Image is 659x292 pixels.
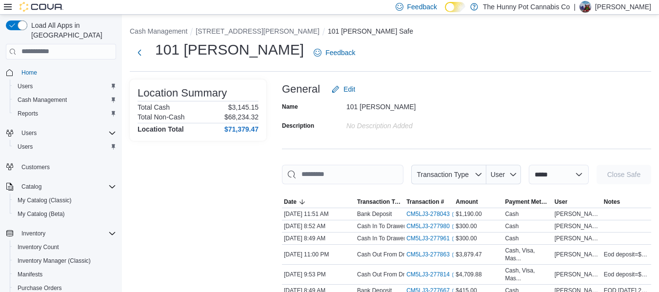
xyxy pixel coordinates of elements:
[357,251,447,258] p: Cash Out From Drawer (Drawer 3)
[10,268,120,281] button: Manifests
[130,27,187,35] button: Cash Management
[555,271,600,278] span: [PERSON_NAME]
[14,269,46,280] a: Manifests
[452,252,458,258] svg: External link
[10,140,120,154] button: Users
[604,198,620,206] span: Notes
[555,198,568,206] span: User
[417,171,469,178] span: Transaction Type
[555,234,600,242] span: [PERSON_NAME]
[406,222,458,230] a: CM5LJ3-277980External link
[10,79,120,93] button: Users
[138,103,170,111] h6: Total Cash
[18,127,40,139] button: Users
[503,196,552,208] button: Payment Methods
[21,69,37,77] span: Home
[328,79,359,99] button: Edit
[602,196,651,208] button: Notes
[282,249,355,260] div: [DATE] 11:00 PM
[555,210,600,218] span: [PERSON_NAME]
[14,195,116,206] span: My Catalog (Classic)
[411,165,486,184] button: Transaction Type
[505,247,550,262] div: Cash, Visa, Mas...
[18,160,116,173] span: Customers
[553,196,602,208] button: User
[196,27,320,35] button: [STREET_ADDRESS][PERSON_NAME]
[2,65,120,79] button: Home
[14,208,116,220] span: My Catalog (Beta)
[14,94,71,106] a: Cash Management
[14,241,63,253] a: Inventory Count
[325,48,355,58] span: Feedback
[10,194,120,207] button: My Catalog (Classic)
[357,271,447,278] p: Cash Out From Drawer (Drawer 1)
[18,210,65,218] span: My Catalog (Beta)
[486,165,521,184] button: User
[343,84,355,94] span: Edit
[555,222,600,230] span: [PERSON_NAME]
[406,251,458,258] a: CM5LJ3-277863External link
[595,1,651,13] p: [PERSON_NAME]
[18,143,33,151] span: Users
[10,207,120,221] button: My Catalog (Beta)
[18,67,41,78] a: Home
[2,126,120,140] button: Users
[404,196,454,208] button: Transaction #
[18,161,54,173] a: Customers
[224,125,259,133] h4: $71,379.47
[604,251,649,258] span: Eod deposit=$389.2. Difference=-$0.07
[14,241,116,253] span: Inventory Count
[282,196,355,208] button: Date
[357,234,435,242] p: Cash In To Drawer (Drawer 1)
[10,254,120,268] button: Inventory Manager (Classic)
[456,271,481,278] span: $4,709.88
[505,222,519,230] div: Cash
[452,212,458,217] svg: External link
[18,196,72,204] span: My Catalog (Classic)
[355,196,404,208] button: Transaction Type
[406,234,458,242] a: CM5LJ3-277961External link
[14,195,76,206] a: My Catalog (Classic)
[456,251,481,258] span: $3,879.47
[505,234,519,242] div: Cash
[18,271,42,278] span: Manifests
[282,208,355,220] div: [DATE] 11:51 AM
[282,269,355,280] div: [DATE] 9:53 PM
[21,163,50,171] span: Customers
[483,1,570,13] p: The Hunny Pot Cannabis Co
[454,196,503,208] button: Amount
[14,255,95,267] a: Inventory Manager (Classic)
[14,108,116,119] span: Reports
[14,80,116,92] span: Users
[574,1,576,13] p: |
[10,93,120,107] button: Cash Management
[14,255,116,267] span: Inventory Manager (Classic)
[18,228,116,239] span: Inventory
[597,165,651,184] button: Close Safe
[456,210,481,218] span: $1,190.00
[18,228,49,239] button: Inventory
[14,141,37,153] a: Users
[505,210,519,218] div: Cash
[18,257,91,265] span: Inventory Manager (Classic)
[21,230,45,237] span: Inventory
[282,103,298,111] label: Name
[10,240,120,254] button: Inventory Count
[406,271,458,278] a: CM5LJ3-277814External link
[18,243,59,251] span: Inventory Count
[445,12,445,13] span: Dark Mode
[452,224,458,230] svg: External link
[445,2,465,12] input: Dark Mode
[406,210,458,218] a: CM5LJ3-278043External link
[20,2,63,12] img: Cova
[357,222,435,230] p: Cash In To Drawer (Drawer 3)
[21,129,37,137] span: Users
[138,87,227,99] h3: Location Summary
[18,66,116,78] span: Home
[14,80,37,92] a: Users
[346,118,477,130] div: No Description added
[452,236,458,242] svg: External link
[282,165,403,184] input: This is a search bar. As you type, the results lower in the page will automatically filter.
[346,99,477,111] div: 101 [PERSON_NAME]
[14,208,69,220] a: My Catalog (Beta)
